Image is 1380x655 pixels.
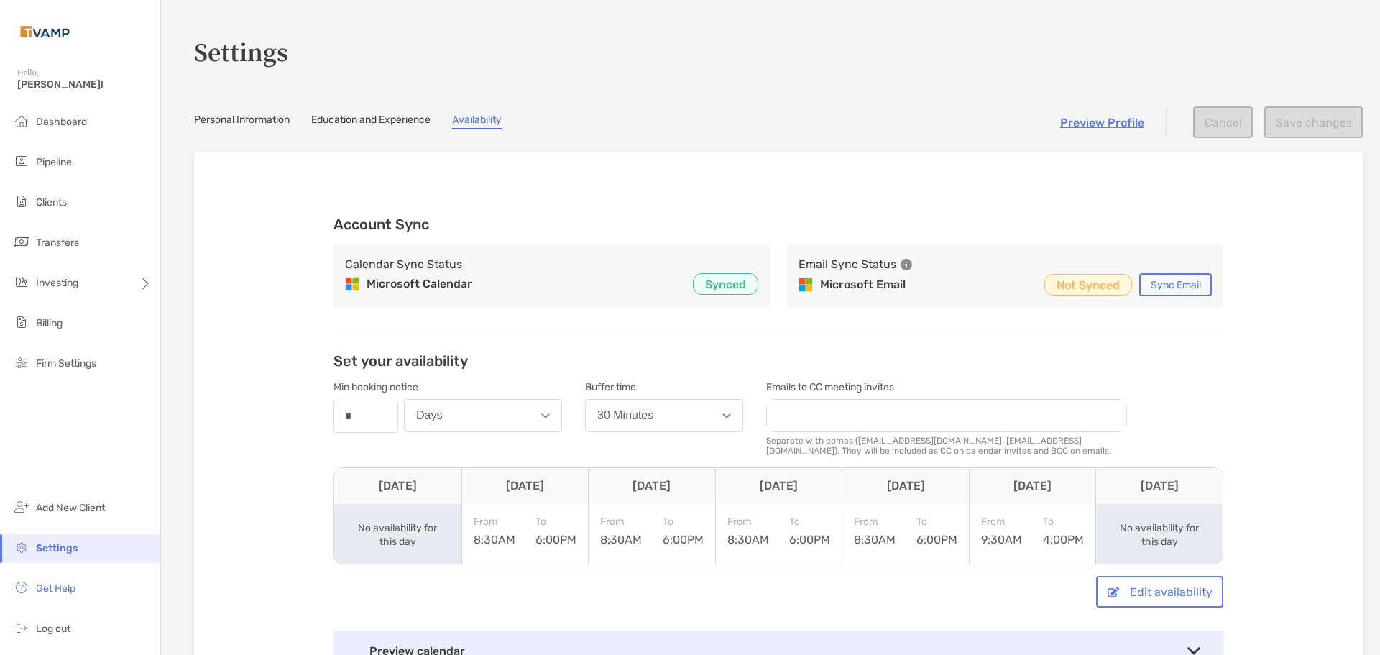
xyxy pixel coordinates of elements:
[416,409,442,422] div: Days
[600,516,642,528] span: From
[345,256,462,273] h3: Calendar Sync Status
[333,381,562,393] div: Min booking notice
[585,399,743,432] button: 30 Minutes
[194,35,1363,68] h3: Settings
[588,468,715,504] th: [DATE]
[36,542,78,554] span: Settings
[36,156,72,168] span: Pipeline
[13,354,30,371] img: firm-settings icon
[474,516,515,528] span: From
[13,619,30,636] img: logout icon
[1096,576,1223,608] button: Edit availability
[333,216,1223,233] h3: Account Sync
[1043,516,1084,546] div: 4:00PM
[36,357,96,370] span: Firm Settings
[1043,516,1084,528] span: To
[13,498,30,516] img: add_new_client icon
[535,516,576,546] div: 6:00PM
[452,114,502,129] a: Availability
[535,516,576,528] span: To
[1139,273,1212,296] button: Sync Email
[17,78,152,91] span: [PERSON_NAME]!
[36,237,79,249] span: Transfers
[36,116,87,128] span: Dashboard
[404,399,562,432] button: Days
[715,468,842,504] th: [DATE]
[354,521,441,549] div: No availability for this day
[474,516,515,546] div: 8:30AM
[17,6,73,58] img: Zoe Logo
[13,233,30,250] img: transfers icon
[1057,276,1120,294] p: Not Synced
[727,516,769,546] div: 8:30AM
[916,516,957,528] span: To
[334,468,461,504] th: [DATE]
[585,381,743,393] div: Buffer time
[789,516,830,546] div: 6:00PM
[789,516,830,528] span: To
[597,409,653,422] div: 30 Minutes
[722,413,731,418] img: Open dropdown arrow
[36,277,78,289] span: Investing
[1187,647,1200,655] img: Toggle
[311,114,431,129] a: Education and Experience
[842,468,969,504] th: [DATE]
[1095,468,1223,504] th: [DATE]
[820,276,906,293] p: Microsoft Email
[969,468,1096,504] th: [DATE]
[333,352,468,370] h2: Set your availability
[36,582,75,595] span: Get Help
[13,273,30,290] img: investing icon
[13,539,30,556] img: settings icon
[799,256,896,273] h3: Email Sync Status
[766,436,1127,456] div: Separate with comas ([EMAIL_ADDRESS][DOMAIN_NAME], [EMAIL_ADDRESS][DOMAIN_NAME]). They will be in...
[600,516,642,546] div: 8:30AM
[36,502,105,514] span: Add New Client
[36,317,63,329] span: Billing
[1108,587,1119,597] img: button icon
[705,275,746,293] p: Synced
[36,623,70,635] span: Log out
[461,468,589,504] th: [DATE]
[799,278,813,292] img: Microsoft Email
[194,114,290,129] a: Personal Information
[541,413,550,418] img: Open dropdown arrow
[854,516,896,528] span: From
[766,381,1126,393] div: Emails to CC meeting invites
[981,516,1022,528] span: From
[36,196,67,209] span: Clients
[13,579,30,596] img: get-help icon
[663,516,704,528] span: To
[981,516,1022,546] div: 9:30AM
[854,516,896,546] div: 8:30AM
[727,516,769,528] span: From
[367,275,472,293] p: Microsoft Calendar
[1060,116,1144,129] a: Preview Profile
[916,516,957,546] div: 6:00PM
[13,193,30,210] img: clients icon
[1115,521,1203,549] div: No availability for this day
[13,112,30,129] img: dashboard icon
[13,313,30,331] img: billing icon
[345,277,359,291] img: Microsoft Calendar
[13,152,30,170] img: pipeline icon
[663,516,704,546] div: 6:00PM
